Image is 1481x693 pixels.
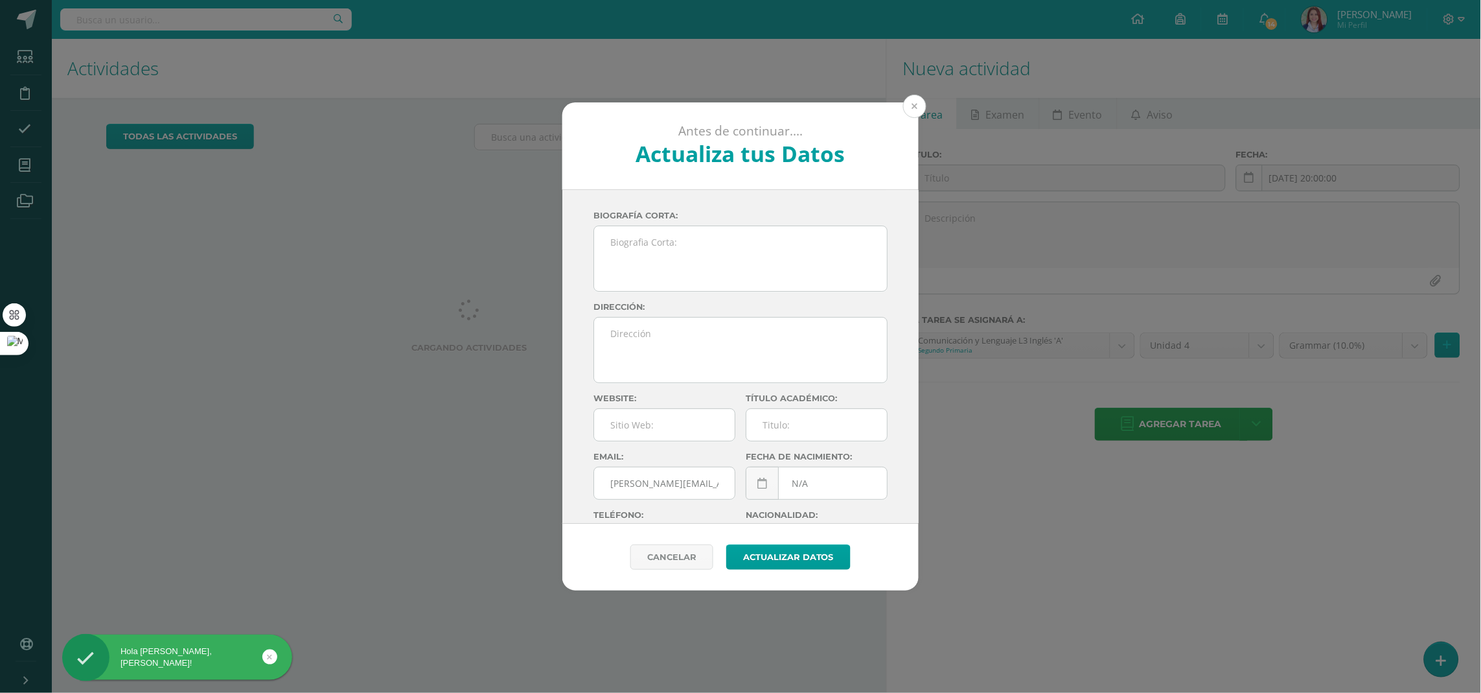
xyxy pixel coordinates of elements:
input: Fecha de Nacimiento: [746,467,887,499]
input: Titulo: [746,409,887,441]
label: Website: [593,393,735,403]
button: Actualizar datos [726,545,851,570]
h2: Actualiza tus Datos [597,139,884,169]
label: Teléfono: [593,510,735,520]
label: Nacionalidad: [746,510,888,520]
input: Sitio Web: [594,409,735,441]
label: Título académico: [746,393,888,403]
p: Antes de continuar.... [597,123,884,139]
div: Hola [PERSON_NAME], [PERSON_NAME]! [62,646,292,669]
input: Correo Electronico: [594,467,735,499]
label: Biografía corta: [593,211,888,220]
label: Dirección: [593,302,888,312]
label: Fecha de nacimiento: [746,452,888,462]
a: Cancelar [630,545,713,570]
label: Email: [593,452,735,462]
